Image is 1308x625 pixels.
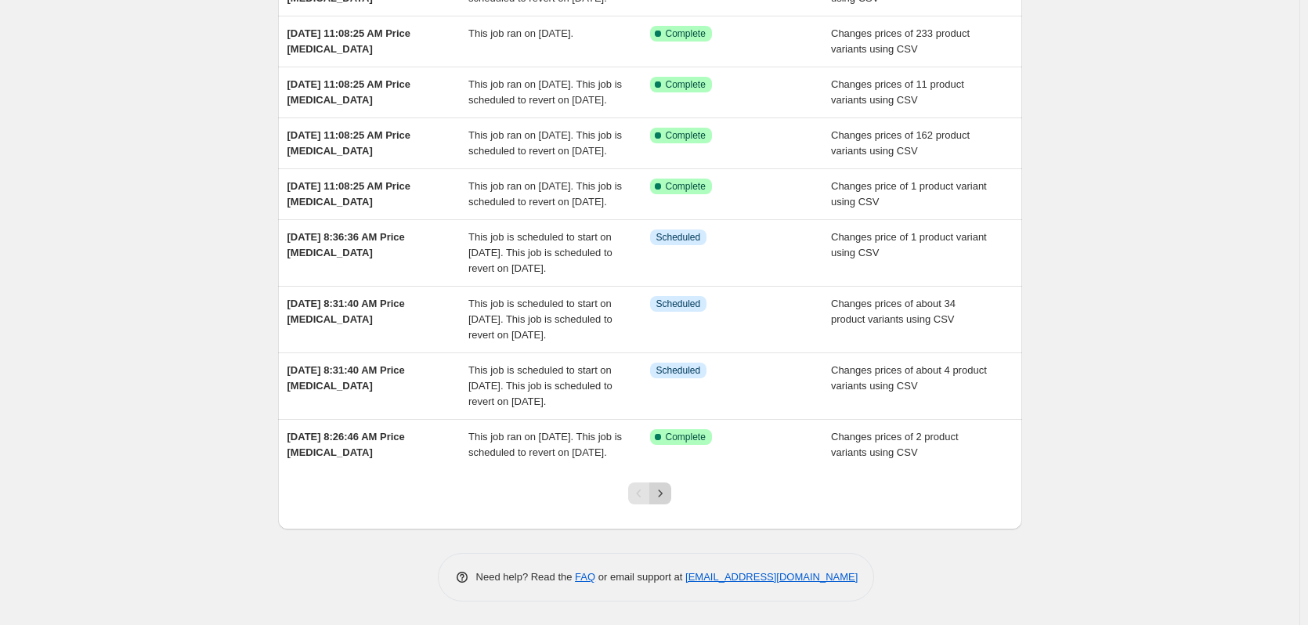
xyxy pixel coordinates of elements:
span: Changes prices of 11 product variants using CSV [831,78,964,106]
span: [DATE] 11:08:25 AM Price [MEDICAL_DATA] [287,27,411,55]
span: This job is scheduled to start on [DATE]. This job is scheduled to revert on [DATE]. [468,298,612,341]
span: [DATE] 11:08:25 AM Price [MEDICAL_DATA] [287,180,411,208]
span: Changes price of 1 product variant using CSV [831,180,987,208]
span: Changes price of 1 product variant using CSV [831,231,987,258]
span: Changes prices of 233 product variants using CSV [831,27,970,55]
span: [DATE] 8:26:46 AM Price [MEDICAL_DATA] [287,431,405,458]
span: Changes prices of about 4 product variants using CSV [831,364,987,392]
span: Complete [666,27,706,40]
span: [DATE] 11:08:25 AM Price [MEDICAL_DATA] [287,78,411,106]
span: Changes prices of about 34 product variants using CSV [831,298,956,325]
span: Changes prices of 162 product variants using CSV [831,129,970,157]
span: [DATE] 8:36:36 AM Price [MEDICAL_DATA] [287,231,405,258]
span: Scheduled [656,364,701,377]
span: This job is scheduled to start on [DATE]. This job is scheduled to revert on [DATE]. [468,364,612,407]
span: This job ran on [DATE]. This job is scheduled to revert on [DATE]. [468,431,622,458]
nav: Pagination [628,482,671,504]
span: or email support at [595,571,685,583]
span: Complete [666,180,706,193]
span: [DATE] 8:31:40 AM Price [MEDICAL_DATA] [287,298,405,325]
span: Changes prices of 2 product variants using CSV [831,431,959,458]
button: Next [649,482,671,504]
span: This job ran on [DATE]. This job is scheduled to revert on [DATE]. [468,129,622,157]
span: Complete [666,431,706,443]
span: This job ran on [DATE]. This job is scheduled to revert on [DATE]. [468,180,622,208]
span: Scheduled [656,231,701,244]
a: FAQ [575,571,595,583]
span: [DATE] 11:08:25 AM Price [MEDICAL_DATA] [287,129,411,157]
span: Need help? Read the [476,571,576,583]
span: This job ran on [DATE]. [468,27,573,39]
a: [EMAIL_ADDRESS][DOMAIN_NAME] [685,571,858,583]
span: This job is scheduled to start on [DATE]. This job is scheduled to revert on [DATE]. [468,231,612,274]
span: This job ran on [DATE]. This job is scheduled to revert on [DATE]. [468,78,622,106]
span: Complete [666,129,706,142]
span: [DATE] 8:31:40 AM Price [MEDICAL_DATA] [287,364,405,392]
span: Complete [666,78,706,91]
span: Scheduled [656,298,701,310]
